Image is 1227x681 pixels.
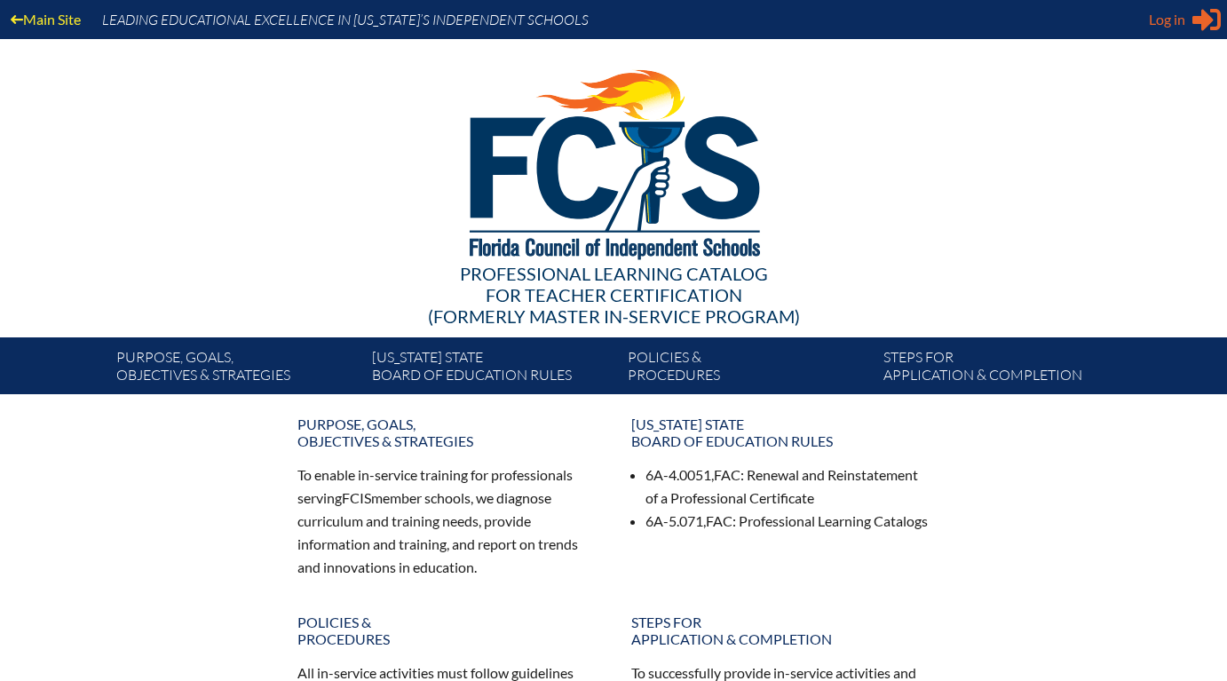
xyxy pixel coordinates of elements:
[1149,9,1185,30] span: Log in
[431,39,797,281] img: FCISlogo221.eps
[621,344,876,394] a: Policies &Procedures
[297,463,596,578] p: To enable in-service training for professionals serving member schools, we diagnose curriculum an...
[486,284,742,305] span: for Teacher Certification
[621,408,940,456] a: [US_STATE] StateBoard of Education rules
[365,344,621,394] a: [US_STATE] StateBoard of Education rules
[706,512,732,529] span: FAC
[714,466,740,483] span: FAC
[4,7,88,31] a: Main Site
[287,606,606,654] a: Policies &Procedures
[645,463,930,510] li: 6A-4.0051, : Renewal and Reinstatement of a Professional Certificate
[109,344,365,394] a: Purpose, goals,objectives & strategies
[342,489,371,506] span: FCIS
[621,606,940,654] a: Steps forapplication & completion
[645,510,930,533] li: 6A-5.071, : Professional Learning Catalogs
[876,344,1132,394] a: Steps forapplication & completion
[1192,5,1221,34] svg: Sign in or register
[287,408,606,456] a: Purpose, goals,objectives & strategies
[102,263,1125,327] div: Professional Learning Catalog (formerly Master In-service Program)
